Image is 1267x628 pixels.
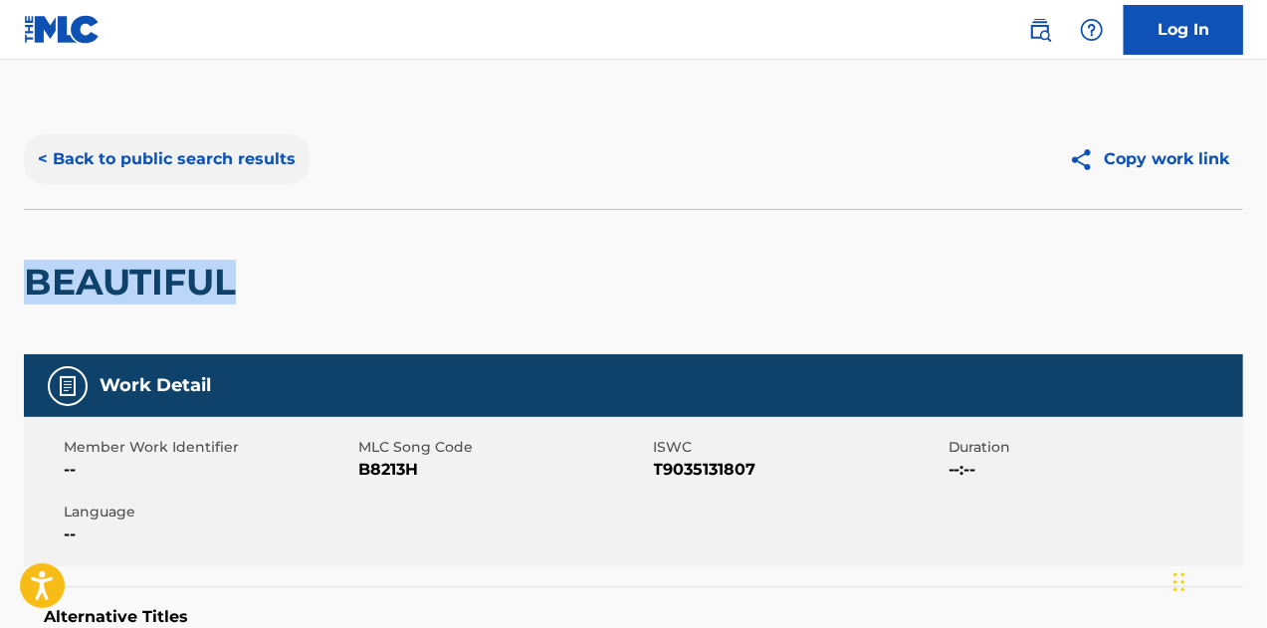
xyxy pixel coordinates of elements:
div: Chat-Widget [1167,532,1267,628]
button: < Back to public search results [24,134,310,184]
span: T9035131807 [654,458,944,482]
h2: BEAUTIFUL [24,260,246,305]
span: ISWC [654,437,944,458]
div: Ziehen [1173,552,1185,612]
span: Language [64,502,353,523]
button: Copy work link [1055,134,1243,184]
img: Copy work link [1069,147,1104,172]
a: Public Search [1020,10,1060,50]
span: -- [64,523,353,546]
span: -- [64,458,353,482]
span: --:-- [949,458,1238,482]
img: Work Detail [56,374,80,398]
div: Help [1072,10,1112,50]
h5: Work Detail [100,374,211,397]
span: Duration [949,437,1238,458]
span: B8213H [358,458,648,482]
h5: Alternative Titles [44,607,1223,627]
img: MLC Logo [24,15,101,44]
span: MLC Song Code [358,437,648,458]
span: Member Work Identifier [64,437,353,458]
img: search [1028,18,1052,42]
a: Log In [1124,5,1243,55]
iframe: Chat Widget [1167,532,1267,628]
img: help [1080,18,1104,42]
